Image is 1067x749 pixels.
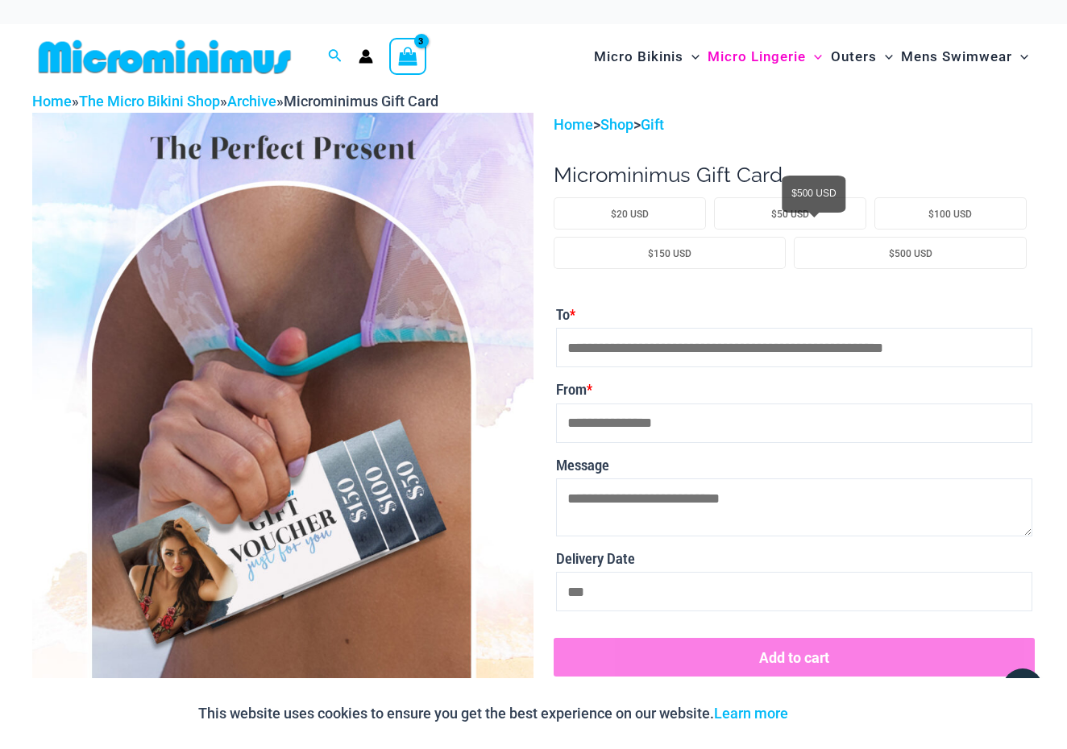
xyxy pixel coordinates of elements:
label: Message [556,453,1032,478]
span: $500 USD [889,248,932,259]
span: Microminimus Gift Card [284,93,438,110]
abbr: Required field [570,306,575,323]
h1: Microminimus Gift Card [554,163,1035,188]
label: Delivery Date [556,546,1032,572]
li: $150 USD [554,237,787,269]
span: $150 USD [648,248,691,259]
a: The Micro Bikini Shop [79,93,220,110]
a: Learn more [714,705,788,722]
span: Micro Bikinis [594,36,683,77]
li: $20 USD [554,197,706,230]
abbr: Required field [587,381,592,398]
p: > > [554,113,1035,137]
button: Add to cart [554,638,1035,677]
a: OutersMenu ToggleMenu Toggle [827,32,897,81]
li: $50 USD [714,197,866,230]
span: Micro Lingerie [708,36,806,77]
span: $50 USD [771,209,809,220]
label: To [556,302,1032,328]
span: Menu Toggle [1012,36,1028,77]
a: Account icon link [359,49,373,64]
span: $100 USD [928,209,972,220]
span: $20 USD [611,209,649,220]
a: Search icon link [328,47,343,67]
span: Outers [831,36,877,77]
span: Mens Swimwear [901,36,1012,77]
a: Home [32,93,72,110]
p: This website uses cookies to ensure you get the best experience on our website. [198,701,788,726]
a: Gift [641,116,664,133]
a: Archive [227,93,276,110]
button: Accept [800,694,869,733]
label: From [556,377,1032,403]
div: – [554,638,1035,715]
a: Shop [600,116,633,133]
a: View Shopping Cart, 3 items [389,38,426,75]
span: Menu Toggle [683,36,700,77]
a: Home [554,116,593,133]
a: Micro BikinisMenu ToggleMenu Toggle [590,32,704,81]
img: MM SHOP LOGO FLAT [32,39,297,75]
span: Menu Toggle [877,36,893,77]
a: Micro LingerieMenu ToggleMenu Toggle [704,32,826,81]
li: $100 USD [874,197,1027,230]
nav: Site Navigation [587,30,1035,84]
span: Menu Toggle [806,36,822,77]
a: Mens SwimwearMenu ToggleMenu Toggle [897,32,1032,81]
span: » » » [32,93,438,110]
